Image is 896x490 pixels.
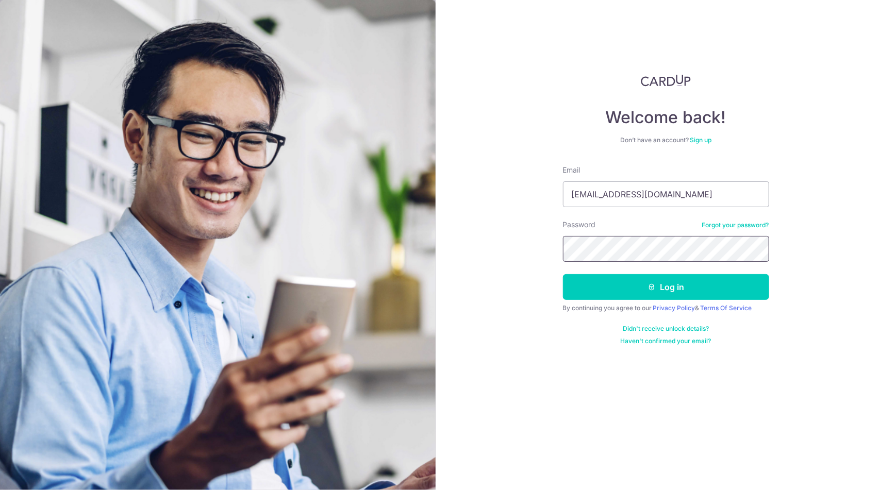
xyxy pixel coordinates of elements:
h4: Welcome back! [563,107,769,128]
a: Sign up [690,136,711,144]
label: Password [563,219,596,230]
label: Email [563,165,580,175]
a: Forgot your password? [702,221,769,229]
div: By continuing you agree to our & [563,304,769,312]
a: Privacy Policy [653,304,695,312]
img: CardUp Logo [641,74,691,87]
a: Terms Of Service [701,304,752,312]
input: Enter your Email [563,181,769,207]
a: Didn't receive unlock details? [623,325,709,333]
button: Log in [563,274,769,300]
div: Don’t have an account? [563,136,769,144]
a: Haven't confirmed your email? [621,337,711,345]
